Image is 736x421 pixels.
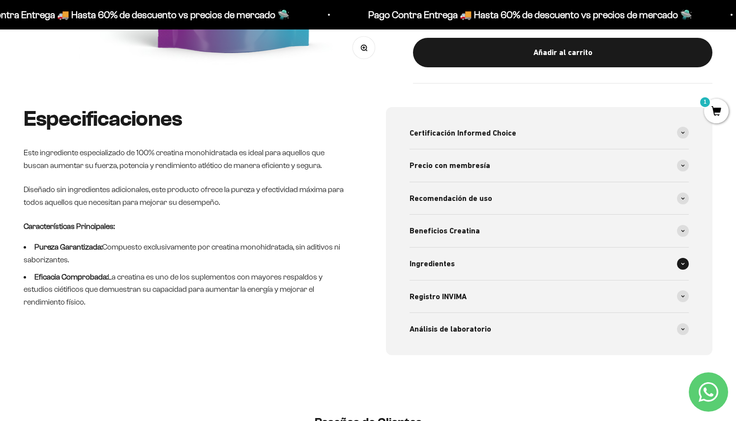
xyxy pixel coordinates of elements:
[410,225,480,237] span: Beneficios Creatina
[34,273,108,281] strong: Eficacia Comprobada:
[410,215,689,247] summary: Beneficios Creatina
[12,16,204,38] p: ¿Qué te haría sentir más seguro de comprar este producto?
[339,7,663,23] p: Pago Contra Entrega 🚚 Hasta 60% de descuento vs precios de mercado 🛸
[12,125,204,142] div: Un mejor precio
[410,149,689,182] summary: Precio con membresía
[410,290,467,303] span: Registro INVIMA
[24,271,351,309] li: La creatina es uno de los suplementos con mayores respaldos y estudios ciétificos que demuestran ...
[410,313,689,345] summary: Análisis de laboratorio
[410,192,492,205] span: Recomendación de uso
[12,66,204,84] div: Reseñas de otros clientes
[699,96,711,108] mark: 1
[24,183,351,208] p: Diseñado sin ingredientes adicionales, este producto ofrece la pureza y efectividad máxima para t...
[24,222,115,230] strong: Características Principales:
[413,38,712,67] button: Añadir al carrito
[12,47,204,64] div: Más información sobre los ingredientes
[34,243,102,251] strong: Pureza Garantizada:
[433,46,693,59] div: Añadir al carrito
[160,147,204,164] button: Enviar
[12,86,204,103] div: Una promoción especial
[410,257,455,270] span: Ingredientes
[410,117,689,149] summary: Certificación Informed Choice
[704,107,729,117] a: 1
[410,323,491,336] span: Análisis de laboratorio
[24,146,351,171] p: Este ingrediente especializado de 100% creatina monohidratada es ideal para aquellos que buscan a...
[410,248,689,280] summary: Ingredientes
[161,147,203,164] span: Enviar
[24,107,351,131] h2: Especificaciones
[410,159,490,172] span: Precio con membresía
[410,182,689,215] summary: Recomendación de uso
[24,241,351,266] li: Compuesto exclusivamente por creatina monohidratada, sin aditivos ni saborizantes.
[12,106,204,123] div: Un video del producto
[410,281,689,313] summary: Registro INVIMA
[410,127,516,140] span: Certificación Informed Choice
